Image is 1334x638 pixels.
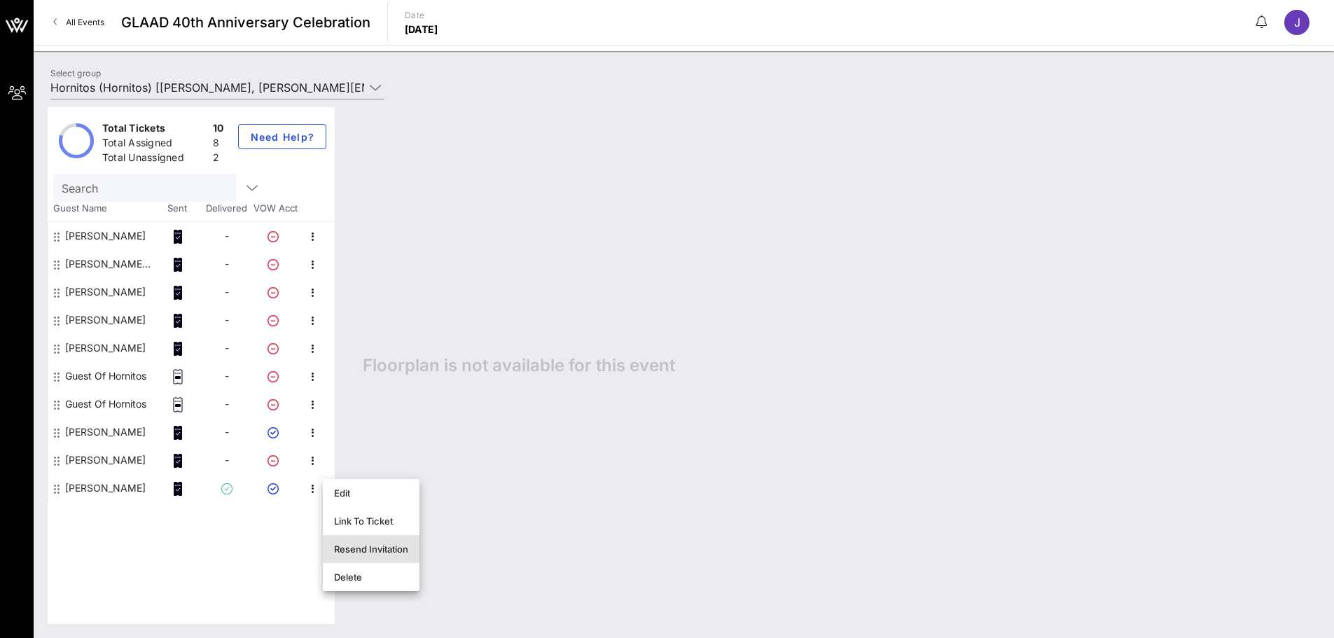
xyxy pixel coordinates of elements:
[102,121,207,139] div: Total Tickets
[65,222,146,250] div: Aaron Pietrowski
[65,306,146,334] div: Matthew Reyes
[225,454,229,466] span: -
[213,151,224,168] div: 2
[213,136,224,153] div: 8
[334,571,408,583] div: Delete
[65,418,146,446] div: JAY VALLE
[225,398,229,410] span: -
[102,136,207,153] div: Total Assigned
[66,17,104,27] span: All Events
[48,202,153,216] span: Guest Name
[225,314,229,326] span: -
[334,487,408,499] div: Edit
[225,258,229,270] span: -
[225,342,229,354] span: -
[1294,15,1300,29] span: J
[225,230,229,242] span: -
[65,334,146,362] div: Sanjana Mahesh
[334,515,408,527] div: Link To Ticket
[65,446,146,474] div: Spencer Battiest
[65,278,146,306] div: Juan Tramontin
[153,202,202,216] span: Sent
[65,474,146,502] div: Jimmy Franklin
[65,250,153,278] div: Amanna Virk
[251,202,300,216] span: VOW Acct
[405,8,438,22] p: Date
[238,124,327,149] button: Need Help?
[202,202,251,216] span: Delivered
[225,426,229,438] span: -
[405,22,438,36] p: [DATE]
[213,121,224,139] div: 10
[363,355,675,376] span: Floorplan is not available for this event
[45,11,113,34] a: All Events
[102,151,207,168] div: Total Unassigned
[250,131,315,143] span: Need Help?
[50,68,101,78] label: Select group
[121,12,370,33] span: GLAAD 40th Anniversary Celebration
[225,286,229,298] span: -
[65,390,146,418] div: Guest Of Hornitos
[65,362,146,390] div: Guest Of Hornitos
[334,543,408,555] div: Resend Invitation
[1284,10,1309,35] div: J
[225,370,229,382] span: -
